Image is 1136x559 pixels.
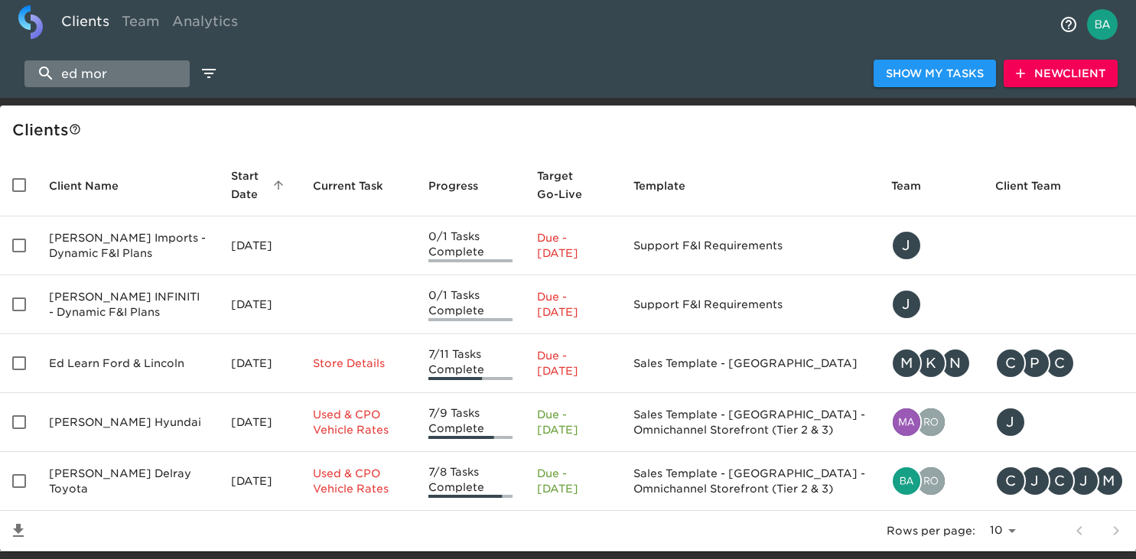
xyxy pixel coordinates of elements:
td: Support F&I Requirements [621,216,879,275]
td: 0/1 Tasks Complete [416,275,525,334]
div: J [995,407,1026,437]
div: K [916,348,946,379]
td: [DATE] [219,452,301,511]
td: [PERSON_NAME] Delray Toyota [37,452,219,511]
div: bailey.rubin@cdk.com, rohitvarma.addepalli@cdk.com [891,466,971,496]
p: Due - [DATE] [537,407,609,437]
div: C [1044,466,1075,496]
td: [DATE] [219,275,301,334]
span: Calculated based on the start date and the duration of all Tasks contained in this Hub. [537,167,589,203]
td: [PERSON_NAME] Hyundai [37,393,219,452]
p: Used & CPO Vehicle Rates [313,466,404,496]
p: Due - [DATE] [537,289,609,320]
span: Target Go-Live [537,167,609,203]
img: rohitvarma.addepalli@cdk.com [917,467,945,495]
p: Due - [DATE] [537,230,609,261]
div: P [1020,348,1050,379]
div: madison.craig@roadster.com, rohitvarma.addepalli@cdk.com [891,407,971,437]
svg: This is a list of all of your clients and clients shared with you [69,123,81,135]
span: Show My Tasks [886,64,984,83]
div: J [1069,466,1099,496]
div: jennifer.chen@roadster.com [891,230,971,261]
img: rohitvarma.addepalli@cdk.com [917,408,945,436]
a: Analytics [166,5,244,43]
p: Store Details [313,356,404,371]
button: NewClient [1004,60,1118,88]
td: [PERSON_NAME] Imports - Dynamic F&I Plans [37,216,219,275]
button: edit [196,60,222,86]
div: M [1093,466,1124,496]
td: Sales Template - [GEOGRAPHIC_DATA] - Omnichannel Storefront (Tier 2 & 3) [621,393,879,452]
div: charlespierce@edmorse.com, jonathancox@edmorse.com, chris.mccarthy@cdk.com, jimriger@edmorse.com,... [995,466,1124,496]
div: mike.crothers@roadster.com, kevin.dodt@roadster.com, nick.manory@roadster.com [891,348,971,379]
button: notifications [1050,6,1087,43]
td: Support F&I Requirements [621,275,879,334]
span: Progress [428,177,498,195]
div: C [995,466,1026,496]
a: Clients [55,5,116,43]
div: C [995,348,1026,379]
div: cheath@autoiq.ca, pstock@autoiq.ca, CHEATH@AUTOIQ.CA [995,348,1124,379]
td: 7/8 Tasks Complete [416,452,525,511]
img: logo [18,5,43,39]
td: 7/11 Tasks Complete [416,334,525,393]
img: Profile [1087,9,1118,40]
div: J [891,289,922,320]
td: Sales Template - [GEOGRAPHIC_DATA] [621,334,879,393]
span: Client Team [995,177,1081,195]
div: jimmywatts@edmorse.com [995,407,1124,437]
button: Show My Tasks [874,60,996,88]
div: N [940,348,971,379]
div: J [891,230,922,261]
span: Client Name [49,177,138,195]
td: 0/1 Tasks Complete [416,216,525,275]
div: C [1044,348,1075,379]
img: bailey.rubin@cdk.com [893,467,920,495]
td: Ed Learn Ford & Lincoln [37,334,219,393]
div: jennifer.chen@roadster.com [891,289,971,320]
input: search [24,60,190,87]
span: New Client [1016,64,1105,83]
img: madison.craig@roadster.com [893,408,920,436]
td: [PERSON_NAME] INFINITI - Dynamic F&I Plans [37,275,219,334]
p: Due - [DATE] [537,466,609,496]
td: [DATE] [219,334,301,393]
p: Used & CPO Vehicle Rates [313,407,404,437]
div: M [891,348,922,379]
p: Rows per page: [887,523,975,538]
div: J [1020,466,1050,496]
td: 7/9 Tasks Complete [416,393,525,452]
td: [DATE] [219,393,301,452]
div: Client s [12,118,1130,142]
td: [DATE] [219,216,301,275]
span: This is the next Task in this Hub that should be completed [313,177,383,195]
p: Due - [DATE] [537,348,609,379]
span: Team [891,177,941,195]
td: Sales Template - [GEOGRAPHIC_DATA] - Omnichannel Storefront (Tier 2 & 3) [621,452,879,511]
select: rows per page [981,519,1021,542]
span: Current Task [313,177,403,195]
span: Template [633,177,705,195]
a: Team [116,5,166,43]
span: Start Date [231,167,288,203]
